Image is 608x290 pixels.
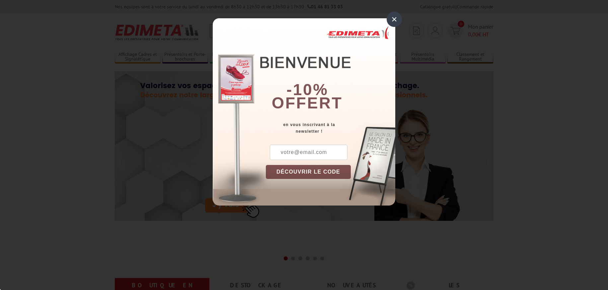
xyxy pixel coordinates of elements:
font: offert [272,94,343,112]
button: DÉCOUVRIR LE CODE [266,165,351,179]
input: votre@email.com [270,145,347,160]
div: en vous inscrivant à la newsletter ! [266,121,395,135]
div: × [387,12,402,27]
b: -10% [286,81,328,98]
